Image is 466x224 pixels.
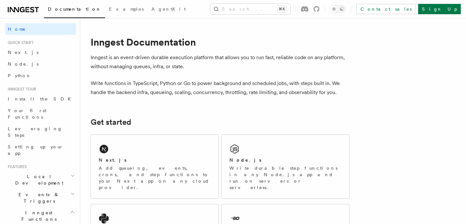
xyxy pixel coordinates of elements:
[356,4,416,14] a: Contact sales
[148,2,190,17] a: AgentKit
[91,118,131,127] a: Get started
[91,53,349,71] p: Inngest is an event-driven durable execution platform that allows you to run fast, reliable code ...
[48,6,101,12] span: Documentation
[5,87,36,92] span: Inngest tour
[105,2,148,17] a: Examples
[8,26,26,32] span: Home
[5,209,70,222] span: Inngest Functions
[5,23,76,35] a: Home
[5,164,27,169] span: Features
[44,2,105,18] a: Documentation
[5,58,76,70] a: Node.js
[5,173,71,186] span: Local Development
[229,157,261,163] h2: Node.js
[151,6,186,12] span: AgentKit
[277,6,286,12] kbd: ⌘K
[8,50,39,55] span: Next.js
[91,134,219,199] a: Next.jsAdd queueing, events, crons, and step functions to your Next app on any cloud provider.
[91,36,349,48] h1: Inngest Documentation
[5,40,33,45] span: Quick start
[221,134,349,199] a: Node.jsWrite durable step functions in any Node.js app and run on servers or serverless.
[8,108,46,120] span: Your first Functions
[210,4,290,14] button: Search...⌘K
[330,5,346,13] button: Toggle dark mode
[418,4,461,14] a: Sign Up
[8,73,31,78] span: Python
[99,157,127,163] h2: Next.js
[8,126,62,138] span: Leveraging Steps
[109,6,144,12] span: Examples
[91,79,349,97] p: Write functions in TypeScript, Python or Go to power background and scheduled jobs, with steps bu...
[99,165,211,191] p: Add queueing, events, crons, and step functions to your Next app on any cloud provider.
[229,165,341,191] p: Write durable step functions in any Node.js app and run on servers or serverless.
[5,123,76,141] a: Leveraging Steps
[5,189,76,207] button: Events & Triggers
[5,47,76,58] a: Next.js
[5,93,76,105] a: Install the SDK
[5,105,76,123] a: Your first Functions
[8,61,39,67] span: Node.js
[5,171,76,189] button: Local Development
[5,141,76,159] a: Setting up your app
[8,144,63,156] span: Setting up your app
[5,70,76,81] a: Python
[8,96,75,101] span: Install the SDK
[5,191,71,204] span: Events & Triggers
